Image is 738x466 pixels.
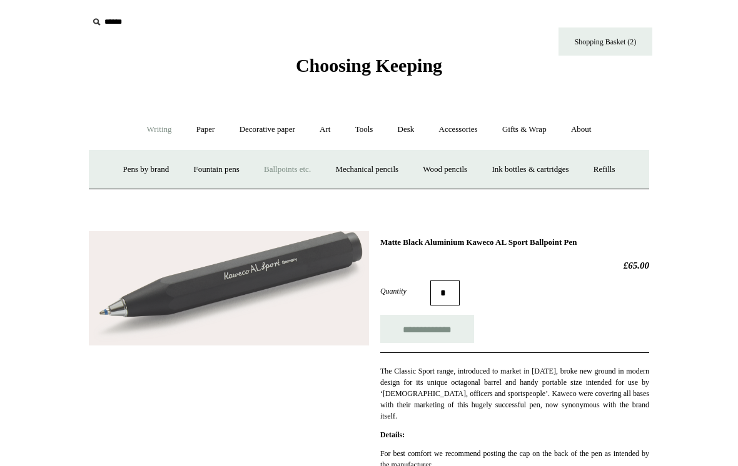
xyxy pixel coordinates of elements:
[112,153,181,186] a: Pens by brand
[582,153,627,186] a: Refills
[380,260,649,271] h2: £65.00
[344,113,385,146] a: Tools
[559,27,652,56] a: Shopping Basket (2)
[182,153,250,186] a: Fountain pens
[380,430,405,439] strong: Details:
[428,113,489,146] a: Accessories
[228,113,306,146] a: Decorative paper
[412,153,478,186] a: Wood pencils
[380,285,430,297] label: Quantity
[253,153,322,186] a: Ballpoints etc.
[480,153,580,186] a: Ink bottles & cartridges
[324,153,410,186] a: Mechanical pencils
[560,113,603,146] a: About
[136,113,183,146] a: Writing
[89,231,369,345] img: Matte Black Aluminium Kaweco AL Sport Ballpoint Pen
[491,113,558,146] a: Gifts & Wrap
[296,55,442,76] span: Choosing Keeping
[387,113,426,146] a: Desk
[185,113,226,146] a: Paper
[380,237,649,247] h1: Matte Black Aluminium Kaweco AL Sport Ballpoint Pen
[308,113,341,146] a: Art
[380,365,649,422] p: The Classic Sport range, introduced to market in [DATE], broke new ground in modern design for it...
[296,65,442,74] a: Choosing Keeping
